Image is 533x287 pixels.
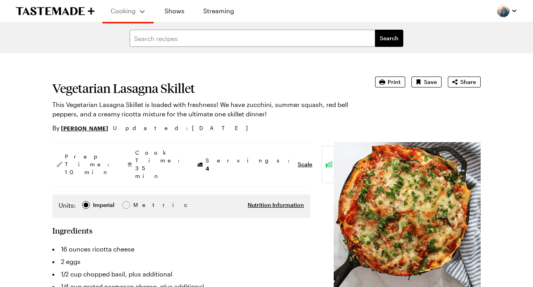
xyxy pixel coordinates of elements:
[59,201,150,212] div: Imperial Metric
[52,243,310,255] li: 16 ounces ricotta cheese
[52,255,310,268] li: 2 eggs
[52,123,108,133] p: By
[460,78,476,86] span: Share
[206,164,209,172] span: 4
[411,77,442,87] button: Save recipe
[52,100,353,119] p: This Vegetarian Lasagna Skillet is loaded with freshness! We have zucchini, summer squash, red be...
[52,226,93,235] h2: Ingredients
[298,160,312,168] button: Scale
[206,157,294,173] span: Servings:
[110,3,146,19] button: Cooking
[135,149,184,180] span: Cook Time: 35 min
[61,124,108,132] a: [PERSON_NAME]
[380,34,399,42] span: Search
[448,77,481,87] button: Share
[133,201,150,209] span: Metric
[497,5,510,17] img: Profile picture
[65,153,113,176] span: Prep Time: 10 min
[130,30,375,47] input: Search recipes
[111,7,136,14] span: Cooking
[93,201,115,209] span: Imperial
[424,78,437,86] span: Save
[388,78,401,86] span: Print
[375,30,403,47] button: filters
[59,201,76,210] label: Units:
[113,124,256,132] span: Updated : [DATE]
[16,7,95,16] a: To Tastemade Home Page
[497,5,517,17] button: Profile picture
[52,268,310,280] li: 1/2 cup chopped basil, plus additional
[52,81,353,95] h1: Vegetarian Lasagna Skillet
[375,77,405,87] button: Print
[248,201,304,209] button: Nutrition Information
